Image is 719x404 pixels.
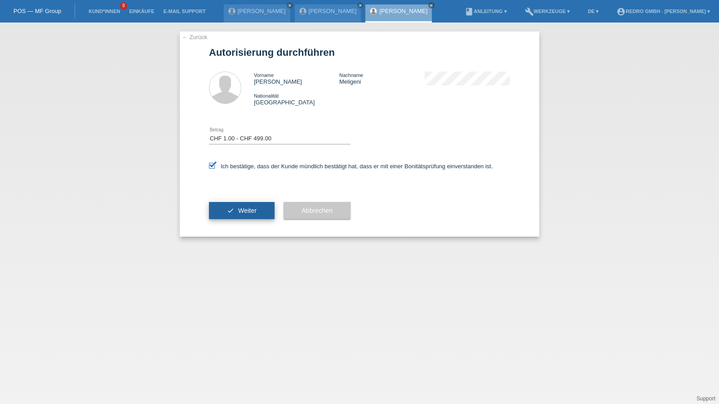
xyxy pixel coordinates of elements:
[84,9,124,14] a: Kund*innen
[612,9,715,14] a: account_circleRedro GmbH - [PERSON_NAME] ▾
[617,7,626,16] i: account_circle
[120,2,127,10] span: 8
[465,7,474,16] i: book
[697,395,715,402] a: Support
[429,3,434,8] i: close
[428,2,435,9] a: close
[284,202,351,219] button: Abbrechen
[254,92,339,106] div: [GEOGRAPHIC_DATA]
[520,9,575,14] a: buildWerkzeuge ▾
[525,7,534,16] i: build
[159,9,210,14] a: E-Mail Support
[238,8,286,14] a: [PERSON_NAME]
[339,72,363,78] span: Nachname
[358,3,363,8] i: close
[182,34,207,40] a: ← Zurück
[287,2,293,9] a: close
[379,8,427,14] a: [PERSON_NAME]
[357,2,364,9] a: close
[238,207,257,214] span: Weiter
[13,8,61,14] a: POS — MF Group
[254,93,279,99] span: Nationalität
[309,8,357,14] a: [PERSON_NAME]
[209,47,510,58] h1: Autorisierung durchführen
[302,207,333,214] span: Abbrechen
[124,9,159,14] a: Einkäufe
[209,202,275,219] button: check Weiter
[227,207,234,214] i: check
[339,72,425,85] div: Meligeni
[254,72,274,78] span: Vorname
[288,3,292,8] i: close
[460,9,511,14] a: bookAnleitung ▾
[583,9,603,14] a: DE ▾
[254,72,339,85] div: [PERSON_NAME]
[209,163,493,170] label: Ich bestätige, dass der Kunde mündlich bestätigt hat, dass er mit einer Bonitätsprüfung einversta...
